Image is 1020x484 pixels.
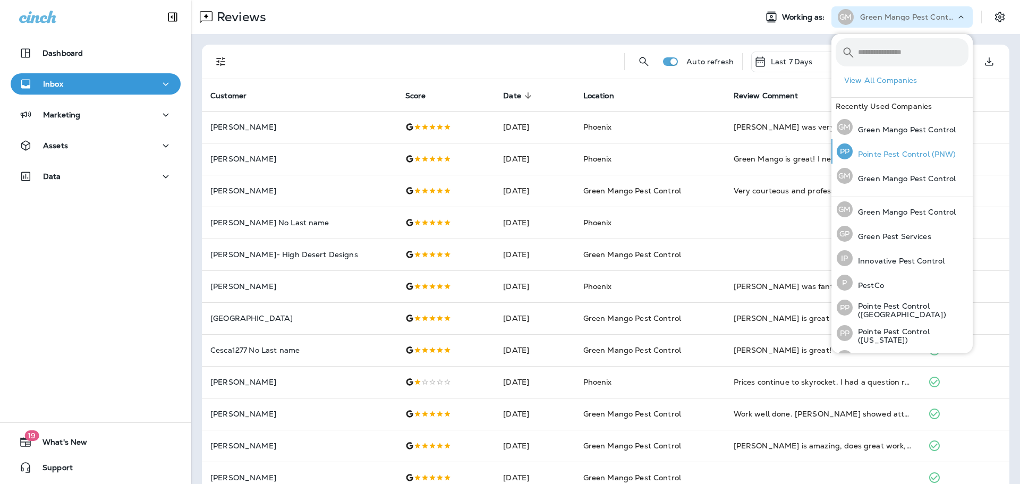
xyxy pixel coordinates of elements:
[11,43,181,64] button: Dashboard
[11,73,181,95] button: Inbox
[853,302,968,319] p: Pointe Pest Control ([GEOGRAPHIC_DATA])
[495,143,574,175] td: [DATE]
[210,51,232,72] button: Filters
[405,91,426,100] span: Score
[210,473,388,482] p: [PERSON_NAME]
[979,51,1000,72] button: Export as CSV
[734,377,912,387] div: Prices continue to skyrocket. I had a question regarding the price change and decided to call the...
[831,346,973,370] button: PPPointe Pest Control (PNW)
[495,334,574,366] td: [DATE]
[583,313,681,323] span: Green Mango Pest Control
[583,345,681,355] span: Green Mango Pest Control
[43,111,80,119] p: Marketing
[583,218,612,227] span: Phoenix
[831,320,973,346] button: PPPointe Pest Control ([US_STATE])
[831,295,973,320] button: PPPointe Pest Control ([GEOGRAPHIC_DATA])
[495,175,574,207] td: [DATE]
[210,186,388,195] p: [PERSON_NAME]
[583,154,612,164] span: Phoenix
[495,270,574,302] td: [DATE]
[853,208,956,216] p: Green Mango Pest Control
[583,122,612,132] span: Phoenix
[837,168,853,184] div: GM
[837,350,853,366] div: PP
[831,246,973,270] button: IPInnovative Pest Control
[734,185,912,196] div: Very courteous and professional!
[583,377,612,387] span: Phoenix
[686,57,734,66] p: Auto refresh
[210,378,388,386] p: [PERSON_NAME]
[837,201,853,217] div: GM
[43,80,63,88] p: Inbox
[860,13,956,21] p: Green Mango Pest Control
[853,150,956,158] p: Pointe Pest Control (PNW)
[771,57,813,66] p: Last 7 Days
[11,166,181,187] button: Data
[853,327,968,344] p: Pointe Pest Control ([US_STATE])
[210,410,388,418] p: [PERSON_NAME]
[503,91,521,100] span: Date
[837,250,853,266] div: IP
[853,125,956,134] p: Green Mango Pest Control
[782,13,827,22] span: Working as:
[831,222,973,246] button: GPGreen Pest Services
[831,139,973,164] button: PPPointe Pest Control (PNW)
[837,275,853,291] div: P
[734,154,912,164] div: Green Mango is great! I never have pest problems since using them. If there is an issue they come...
[495,239,574,270] td: [DATE]
[583,91,614,100] span: Location
[210,218,388,227] p: [PERSON_NAME] No Last name
[210,441,388,450] p: [PERSON_NAME]
[583,250,681,259] span: Green Mango Pest Control
[583,186,681,196] span: Green Mango Pest Control
[495,111,574,143] td: [DATE]
[734,313,912,324] div: Aaron is great very thorough and communicative. Everything is always taken care of like it their ...
[43,172,61,181] p: Data
[831,164,973,188] button: GMGreen Mango Pest Control
[210,91,246,100] span: Customer
[837,226,853,242] div: GP
[42,49,83,57] p: Dashboard
[734,281,912,292] div: Jose was fantastic, very professional, very personable.
[210,155,388,163] p: [PERSON_NAME]
[495,207,574,239] td: [DATE]
[11,431,181,453] button: 19What's New
[734,122,912,132] div: Curtis was very thorough in spraying my home and addressed all my concerns!
[734,91,798,100] span: Review Comment
[633,51,654,72] button: Search Reviews
[158,6,188,28] button: Collapse Sidebar
[11,135,181,156] button: Assets
[495,302,574,334] td: [DATE]
[734,409,912,419] div: Work well done. Caleb showed attention to detail. Only issue was that the side gates leading to t...
[837,300,853,316] div: PP
[734,345,912,355] div: Mateo is great!
[583,473,681,482] span: Green Mango Pest Control
[990,7,1009,27] button: Settings
[11,457,181,478] button: Support
[853,281,884,290] p: PestCo
[831,115,973,139] button: GMGreen Mango Pest Control
[210,346,388,354] p: Cesca1277 No Last name
[734,440,912,451] div: Daronte is amazing, does great work, great at communicating, just an overall great person to have...
[32,438,87,451] span: What's New
[838,9,854,25] div: GM
[837,143,853,159] div: PP
[853,232,931,241] p: Green Pest Services
[734,91,812,100] span: Review Comment
[210,282,388,291] p: [PERSON_NAME]
[583,91,628,100] span: Location
[831,98,973,115] div: Recently Used Companies
[495,430,574,462] td: [DATE]
[831,270,973,295] button: PPestCo
[831,197,973,222] button: GMGreen Mango Pest Control
[495,366,574,398] td: [DATE]
[583,409,681,419] span: Green Mango Pest Control
[210,314,388,322] p: [GEOGRAPHIC_DATA]
[853,257,945,265] p: Innovative Pest Control
[11,104,181,125] button: Marketing
[495,398,574,430] td: [DATE]
[24,430,39,441] span: 19
[210,250,388,259] p: [PERSON_NAME]- High Desert Designs
[837,119,853,135] div: GM
[212,9,266,25] p: Reviews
